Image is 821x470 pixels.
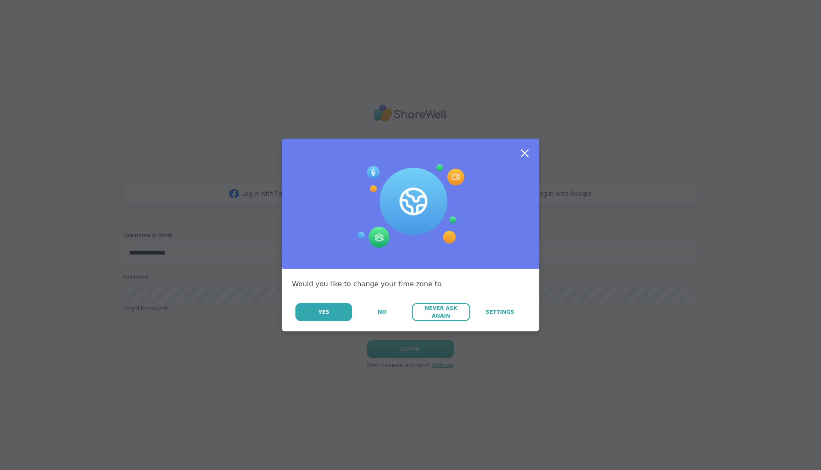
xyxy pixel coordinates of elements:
[295,303,352,321] button: Yes
[318,308,329,316] span: Yes
[471,303,529,321] a: Settings
[378,308,386,316] span: No
[486,308,514,316] span: Settings
[412,303,470,321] button: Never Ask Again
[353,303,411,321] button: No
[357,164,464,249] img: Session Experience
[416,304,465,320] span: Never Ask Again
[292,279,529,289] div: Would you like to change your time zone to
